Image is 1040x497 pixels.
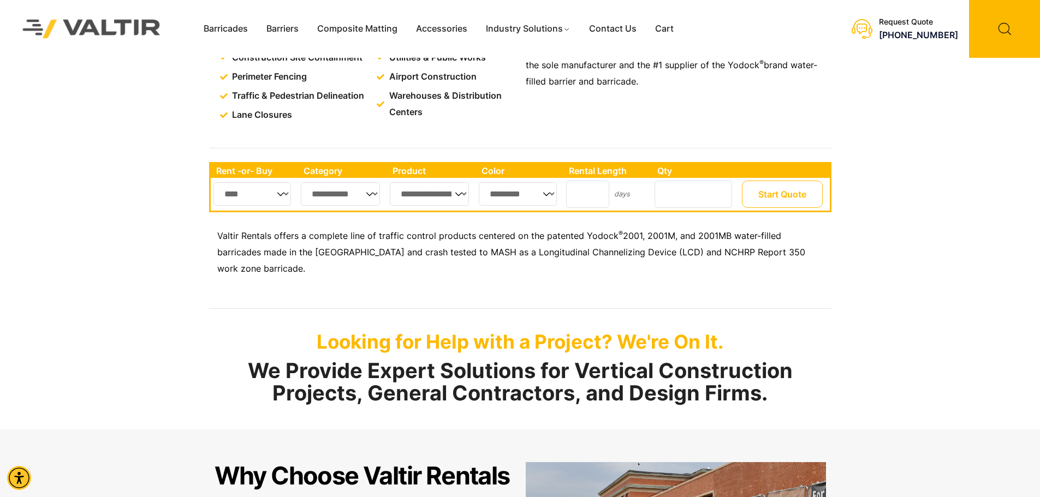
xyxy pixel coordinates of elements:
[387,164,476,178] th: Product
[209,360,831,405] h2: We Provide Expert Solutions for Vertical Construction Projects, General Contractors, and Design F...
[194,21,257,37] a: Barricades
[8,5,175,52] img: Valtir Rentals
[879,29,958,40] a: call (888) 496-3625
[229,50,362,66] span: Construction Site Containment
[217,230,619,241] span: Valtir Rentals offers a complete line of traffic control products centered on the patented Yodock
[477,21,580,37] a: Industry Solutions
[390,182,469,206] select: Single select
[566,181,609,208] input: Number
[217,230,805,274] span: 2001, 2001M, and 2001MB water-filled barricades made in the [GEOGRAPHIC_DATA] and crash tested to...
[229,69,307,85] span: Perimeter Fencing
[580,21,646,37] a: Contact Us
[229,88,364,104] span: Traffic & Pedestrian Delineation
[387,88,517,121] span: Warehouses & Distribution Centers
[879,17,958,27] div: Request Quote
[479,182,557,206] select: Single select
[211,164,298,178] th: Rent -or- Buy
[407,21,477,37] a: Accessories
[308,21,407,37] a: Composite Matting
[229,107,292,123] span: Lane Closures
[387,69,477,85] span: Airport Construction
[742,181,823,208] button: Start Quote
[476,164,564,178] th: Color
[652,164,739,178] th: Qty
[655,181,732,208] input: Number
[563,164,652,178] th: Rental Length
[646,21,683,37] a: Cart
[759,58,764,67] sup: ®
[257,21,308,37] a: Barriers
[301,182,381,206] select: Single select
[298,164,388,178] th: Category
[387,50,486,66] span: Utilities & Public Works
[215,462,510,489] h2: Why Choose Valtir Rentals
[209,330,831,353] p: Looking for Help with a Project? We're On It.
[614,190,630,198] small: days
[213,182,292,206] select: Single select
[7,466,31,490] div: Accessibility Menu
[619,229,623,237] sup: ®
